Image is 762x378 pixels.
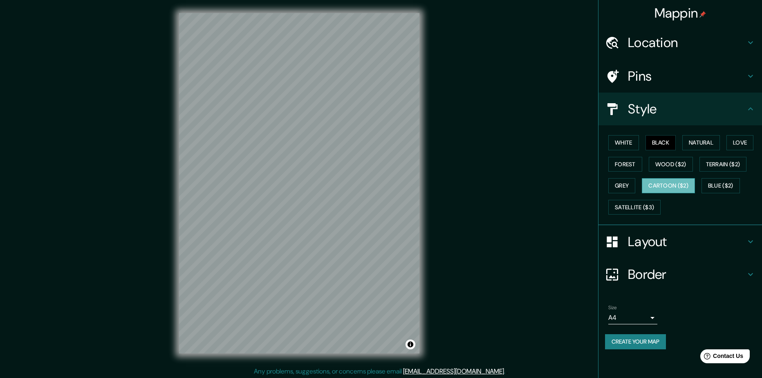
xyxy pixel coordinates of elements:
[642,178,695,193] button: Cartoon ($2)
[699,157,747,172] button: Terrain ($2)
[507,367,508,376] div: .
[608,157,642,172] button: Forest
[608,135,639,150] button: White
[682,135,720,150] button: Natural
[254,367,505,376] p: Any problems, suggestions, or concerns please email .
[608,311,657,324] div: A4
[701,178,740,193] button: Blue ($2)
[628,266,746,283] h4: Border
[406,340,415,349] button: Toggle attribution
[628,34,746,51] h4: Location
[654,5,706,21] h4: Mappin
[608,304,617,311] label: Size
[628,68,746,84] h4: Pins
[645,135,676,150] button: Black
[628,233,746,250] h4: Layout
[608,200,661,215] button: Satellite ($3)
[649,157,693,172] button: Wood ($2)
[699,11,706,18] img: pin-icon.png
[608,178,635,193] button: Grey
[598,225,762,258] div: Layout
[598,258,762,291] div: Border
[598,60,762,93] div: Pins
[505,367,507,376] div: .
[726,135,753,150] button: Love
[605,334,666,349] button: Create your map
[403,367,504,376] a: [EMAIL_ADDRESS][DOMAIN_NAME]
[179,13,419,353] canvas: Map
[598,93,762,125] div: Style
[689,346,753,369] iframe: Help widget launcher
[598,26,762,59] div: Location
[628,101,746,117] h4: Style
